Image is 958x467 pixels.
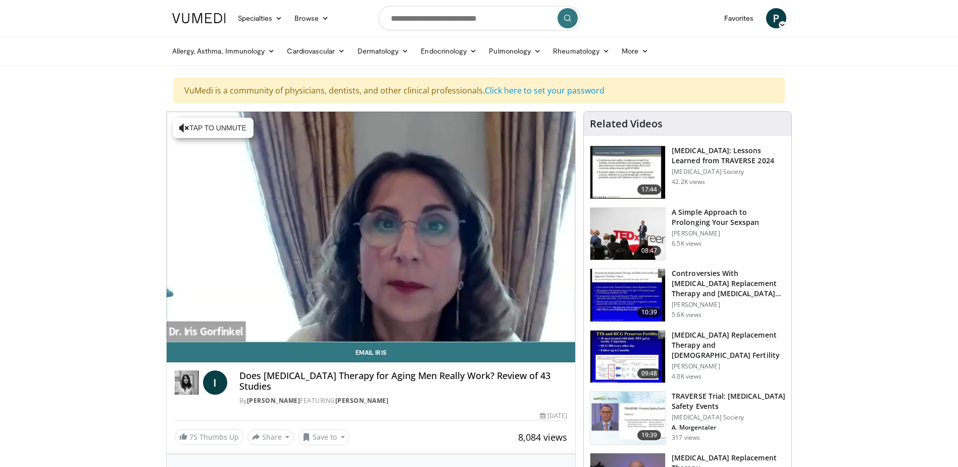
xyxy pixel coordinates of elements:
[540,411,567,421] div: [DATE]
[590,392,665,444] img: 9812f22f-d817-4923-ae6c-a42f6b8f1c21.png.150x105_q85_crop-smart_upscale.png
[590,391,785,445] a: 19:39 TRAVERSE Trial: [MEDICAL_DATA] Safety Events [MEDICAL_DATA] Society A. Morgentaler 317 views
[174,78,785,103] div: VuMedi is a community of physicians, dentists, and other clinical professionals.
[175,370,199,395] img: Dr. Iris Gorfinkel
[590,146,665,199] img: 1317c62a-2f0d-4360-bee0-b1bff80fed3c.150x105_q85_crop-smart_upscale.jpg
[590,208,665,260] img: c4bd4661-e278-4c34-863c-57c104f39734.150x105_q85_crop-smart_upscale.jpg
[590,269,665,321] img: 418933e4-fe1c-4c2e-be56-3ce3ec8efa3b.150x105_q85_crop-smart_upscale.jpg
[167,112,576,342] video-js: Video Player
[672,330,785,360] h3: [MEDICAL_DATA] Replacement Therapy and [DEMOGRAPHIC_DATA] Fertility
[672,413,785,422] p: [MEDICAL_DATA] Society
[167,342,576,362] a: Email Iris
[232,8,289,28] a: Specialties
[637,430,662,440] span: 19:39
[718,8,760,28] a: Favorites
[166,41,281,61] a: Allergy, Asthma, Immunology
[637,184,662,195] span: 17:44
[672,229,785,238] p: [PERSON_NAME]
[590,268,785,322] a: 10:39 Controversies With [MEDICAL_DATA] Replacement Therapy and [MEDICAL_DATA] Can… [PERSON_NAME]...
[672,391,785,411] h3: TRAVERSE Trial: [MEDICAL_DATA] Safety Events
[175,429,243,445] a: 75 Thumbs Up
[590,207,785,261] a: 08:47 A Simple Approach to Prolonging Your Sexspan [PERSON_NAME] 6.5K views
[672,424,785,432] p: A. Morgentaler
[766,8,786,28] a: P
[173,118,254,138] button: Tap to unmute
[247,396,300,405] a: [PERSON_NAME]
[485,85,604,96] a: Click here to set your password
[351,41,415,61] a: Dermatology
[518,431,567,443] span: 8,084 views
[672,372,701,381] p: 4.0K views
[637,246,662,256] span: 08:47
[672,178,705,186] p: 42.2K views
[239,396,568,405] div: By FEATURING
[672,311,701,319] p: 5.6K views
[616,41,654,61] a: More
[239,370,568,392] h4: Does [MEDICAL_DATA] Therapy for Aging Men Really Work? Review of 43 Studies
[637,368,662,379] span: 09:48
[672,168,785,176] p: [MEDICAL_DATA] Society
[590,146,785,199] a: 17:44 [MEDICAL_DATA]: Lessons Learned from TRAVERSE 2024 [MEDICAL_DATA] Society 42.2K views
[483,41,547,61] a: Pulmonology
[547,41,616,61] a: Rheumatology
[590,330,785,384] a: 09:48 [MEDICAL_DATA] Replacement Therapy and [DEMOGRAPHIC_DATA] Fertility [PERSON_NAME] 4.0K views
[590,331,665,383] img: 58e29ddd-d015-4cd9-bf96-f28e303b730c.150x105_q85_crop-smart_upscale.jpg
[288,8,335,28] a: Browse
[189,432,197,442] span: 75
[203,370,227,395] a: I
[378,6,580,30] input: Search topics, interventions
[672,146,785,166] h3: [MEDICAL_DATA]: Lessons Learned from TRAVERSE 2024
[672,301,785,309] p: [PERSON_NAME]
[672,362,785,370] p: [PERSON_NAME]
[672,434,700,442] p: 317 views
[247,429,294,445] button: Share
[415,41,483,61] a: Endocrinology
[298,429,349,445] button: Save to
[672,207,785,227] h3: A Simple Approach to Prolonging Your Sexspan
[590,118,663,130] h4: Related Videos
[335,396,389,405] a: [PERSON_NAME]
[172,13,226,23] img: VuMedi Logo
[672,240,701,248] p: 6.5K views
[637,307,662,317] span: 10:39
[672,268,785,299] h3: Controversies With [MEDICAL_DATA] Replacement Therapy and [MEDICAL_DATA] Can…
[281,41,351,61] a: Cardiovascular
